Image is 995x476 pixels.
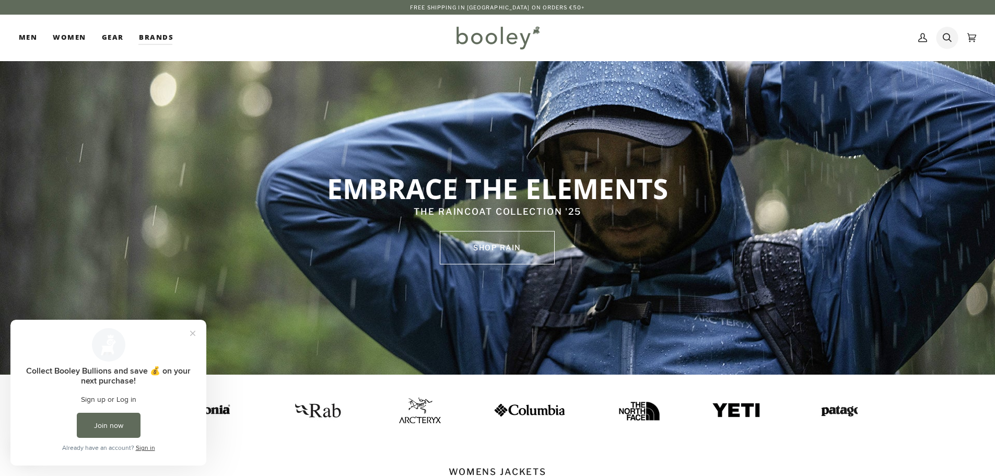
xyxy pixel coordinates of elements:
a: Women [45,15,93,61]
a: Brands [131,15,181,61]
span: Gear [102,32,124,43]
p: EMBRACE THE ELEMENTS [197,171,798,205]
span: Men [19,32,37,43]
span: Brands [139,32,173,43]
span: Women [53,32,86,43]
iframe: Loyalty program pop-up with offers and actions [10,320,206,466]
p: THE RAINCOAT COLLECTION '25 [197,205,798,219]
a: Gear [94,15,132,61]
a: SHOP rain [440,231,555,264]
img: Booley [452,22,543,53]
a: Men [19,15,45,61]
p: Free Shipping in [GEOGRAPHIC_DATA] on Orders €50+ [410,3,585,11]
